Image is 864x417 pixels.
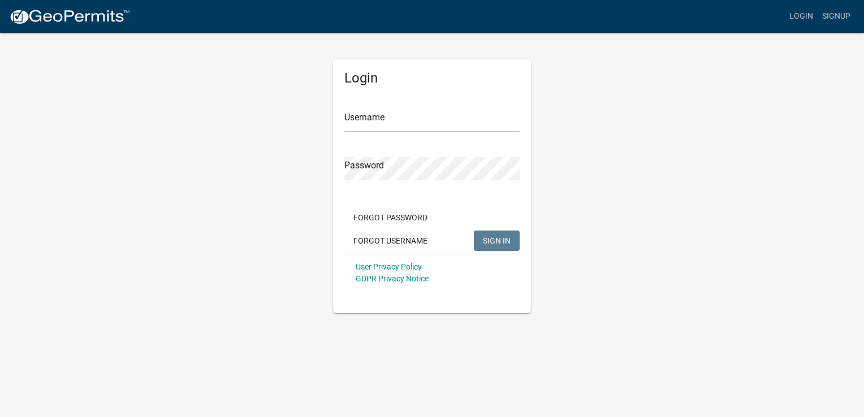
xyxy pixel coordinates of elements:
a: User Privacy Policy [356,262,422,271]
a: GDPR Privacy Notice [356,274,429,283]
span: SIGN IN [483,236,511,245]
a: Login [785,6,818,27]
h5: Login [344,70,520,86]
button: SIGN IN [474,231,520,251]
a: Signup [818,6,855,27]
button: Forgot Password [344,207,437,228]
button: Forgot Username [344,231,437,251]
